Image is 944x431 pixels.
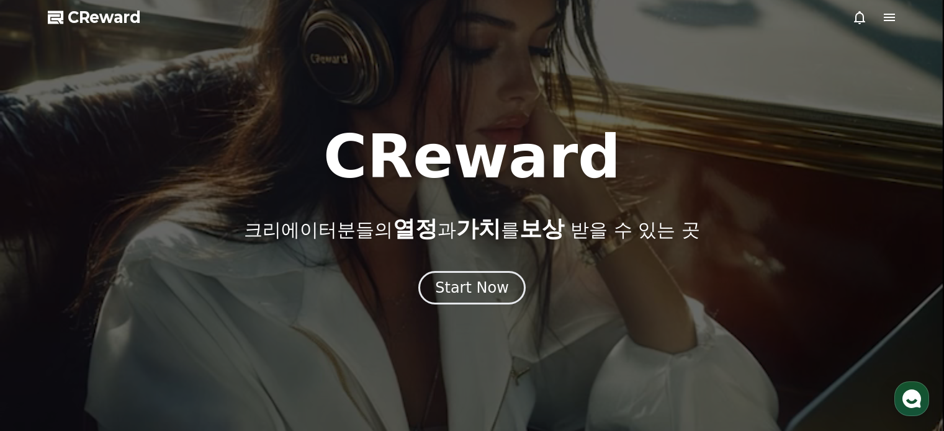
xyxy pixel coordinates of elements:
[48,7,141,27] a: CReward
[323,127,621,187] h1: CReward
[456,216,501,241] span: 가치
[68,7,141,27] span: CReward
[519,216,564,241] span: 보상
[418,271,526,304] button: Start Now
[435,278,509,298] div: Start Now
[418,283,526,295] a: Start Now
[244,216,699,241] p: 크리에이터분들의 과 를 받을 수 있는 곳
[393,216,438,241] span: 열정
